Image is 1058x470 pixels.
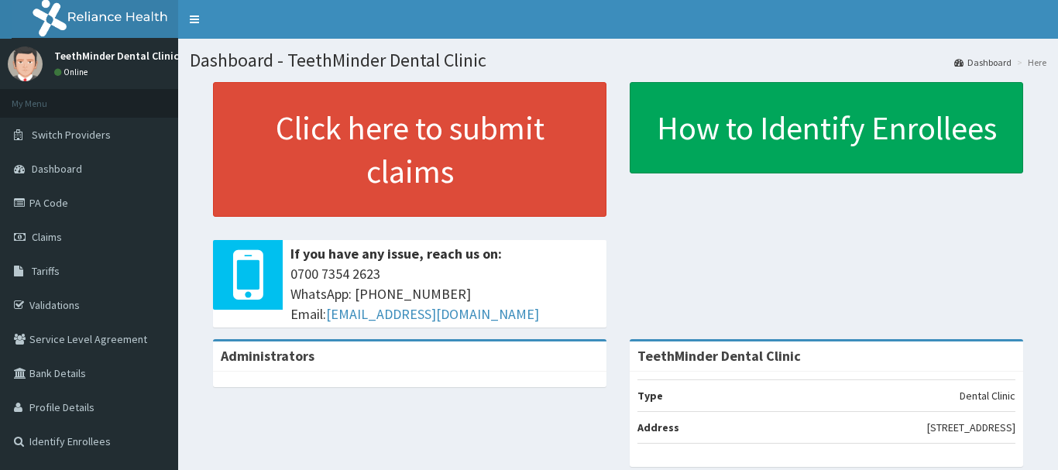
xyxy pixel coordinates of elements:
img: User Image [8,46,43,81]
b: Administrators [221,347,314,365]
span: Dashboard [32,162,82,176]
a: Online [54,67,91,77]
b: Type [637,389,663,403]
a: Click here to submit claims [213,82,606,217]
strong: TeethMinder Dental Clinic [637,347,801,365]
p: [STREET_ADDRESS] [927,420,1015,435]
span: 0700 7354 2623 WhatsApp: [PHONE_NUMBER] Email: [290,264,599,324]
li: Here [1013,56,1046,69]
p: TeethMinder Dental Clinic [54,50,179,61]
span: Claims [32,230,62,244]
a: [EMAIL_ADDRESS][DOMAIN_NAME] [326,305,539,323]
p: Dental Clinic [960,388,1015,403]
b: Address [637,420,679,434]
span: Switch Providers [32,128,111,142]
b: If you have any issue, reach us on: [290,245,502,262]
a: How to Identify Enrollees [630,82,1023,173]
a: Dashboard [954,56,1012,69]
span: Tariffs [32,264,60,278]
h1: Dashboard - TeethMinder Dental Clinic [190,50,1046,70]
